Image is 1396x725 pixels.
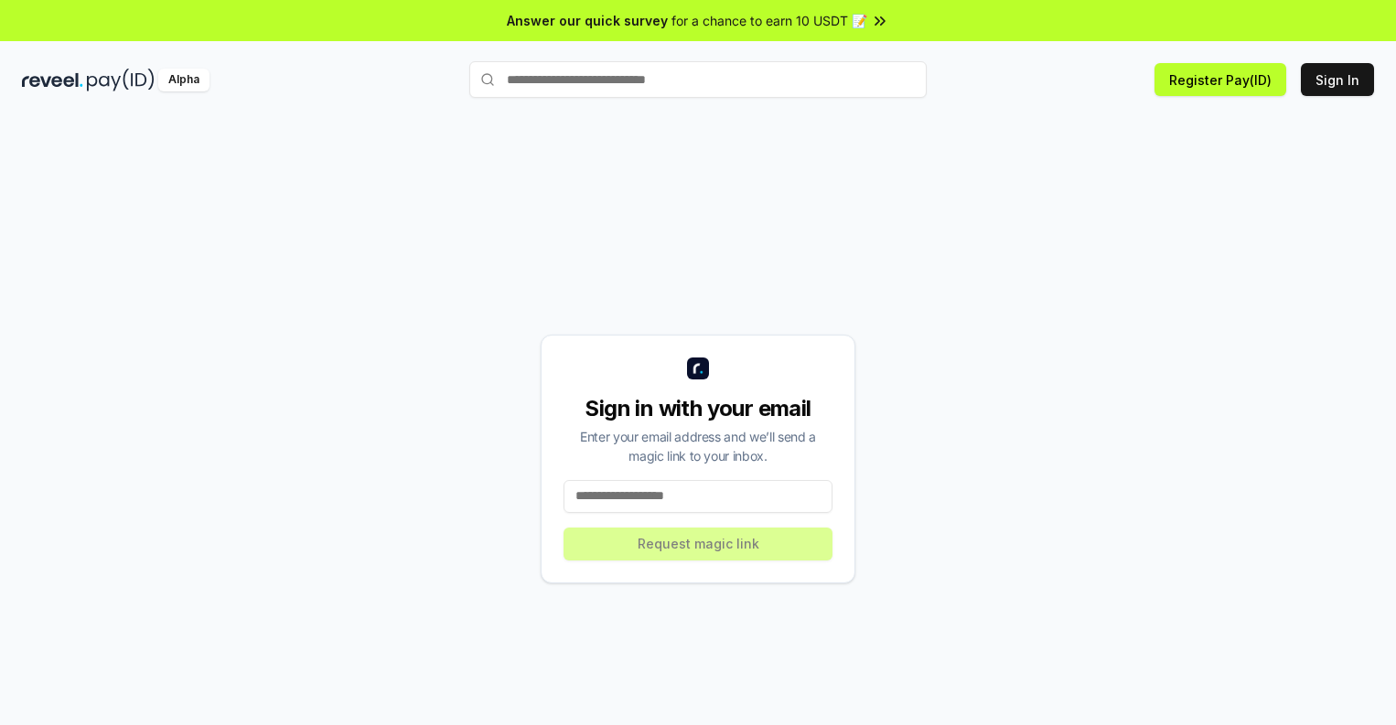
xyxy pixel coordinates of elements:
img: reveel_dark [22,69,83,91]
button: Register Pay(ID) [1154,63,1286,96]
div: Sign in with your email [564,394,832,423]
div: Enter your email address and we’ll send a magic link to your inbox. [564,427,832,465]
span: Answer our quick survey [507,11,668,30]
img: logo_small [687,357,709,379]
span: for a chance to earn 10 USDT 📝 [671,11,867,30]
div: Alpha [158,69,209,91]
img: pay_id [87,69,155,91]
button: Sign In [1301,63,1374,96]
